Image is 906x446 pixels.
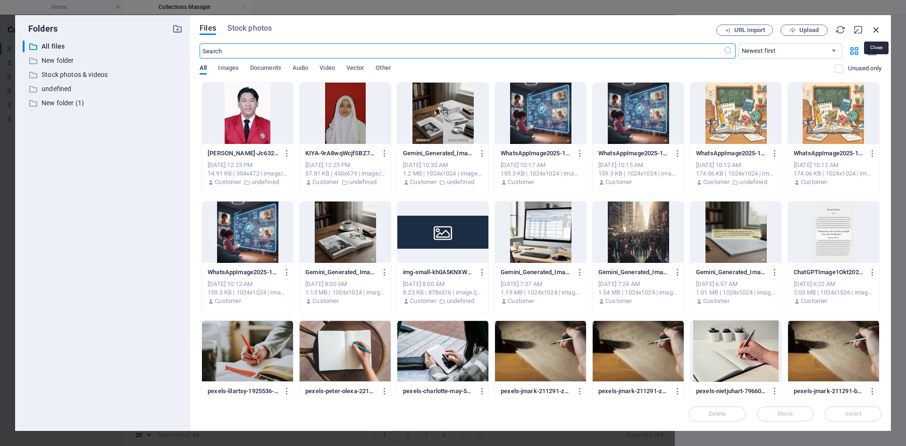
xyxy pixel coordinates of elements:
div: [DATE] 6:22 AM [794,280,873,288]
p: Customer [312,297,339,305]
p: undefined [252,178,279,186]
p: All files [42,41,165,52]
i: Create new folder [172,24,183,34]
input: Search [200,43,723,59]
div: [DATE] 7:24 AM [598,280,678,288]
div: 174.06 KB | 1024x1024 | image/jpeg [696,169,776,178]
p: Customer [312,178,339,186]
p: Customer [703,297,730,305]
p: Customer [703,178,730,186]
p: img-small-kh0A5KNXW8uo8cb1_26hGQ.jpg [403,268,474,277]
p: WhatsAppImage2025-10-01at15.03.48-GMDYK-YDsM9ON7DBW8Dgvw.jpeg [208,268,278,277]
span: Documents [250,62,281,76]
p: undefined [739,178,767,186]
p: New folder [42,55,165,66]
p: Customer [801,178,827,186]
span: Audio [293,62,308,76]
p: pexels-jmark-211291-z0EpBrA-YNHRA-1Wkh5ruA.jpg [501,387,571,396]
p: KIYA-9rA8wqWcjfSBZ7yaX7fDVA.JPG [305,149,376,158]
p: Gemini_Generated_Image_g8togzg8togzg8to-YNH4qynT4_a4iTJMNr5geA.png [696,268,767,277]
div: [DATE] 8:00 AM [305,280,385,288]
div: Stock photos & videos [23,69,183,81]
button: Upload [780,25,828,36]
p: Customer [508,178,534,186]
div: [DATE] 10:12 AM [696,161,776,169]
p: pexels-peter-olexa-2214257-4099192-Y7R2uQ_mmZaYKwPXTp7EKw.jpg [305,387,376,396]
div: 1.2 MB | 1024x1024 | image/png [403,169,483,178]
div: 57.81 KB | 450x679 | image/jpeg [305,169,385,178]
span: Stock photos [227,23,272,34]
p: Customer [215,178,241,186]
p: Customer [801,297,827,305]
div: [DATE] 8:00 AM [403,280,483,288]
p: JONATHAN-Jc632S-lLt5zEb5F33vJaA.JPG [208,149,278,158]
p: pexels-jmark-211291-bwE7iLeY0vw_nEEXY_GIIA.jpg [794,387,864,396]
span: URL import [734,27,765,33]
p: Displays only files that are not in use on the website. Files added during this session can still... [848,64,881,73]
div: undefined [23,83,183,95]
div: By: Customer | Folder: undefined [696,178,776,186]
p: Customer [605,297,632,305]
p: New folder (1) [42,98,165,109]
p: undefined [42,84,165,94]
div: 14.91 KB | 354x472 | image/jpeg [208,169,287,178]
div: [DATE] 10:12 AM [208,280,287,288]
span: Upload [799,27,819,33]
p: undefined [447,178,474,186]
div: [DATE] 10:15 AM [598,161,678,169]
span: Images [218,62,239,76]
span: Vector [346,62,365,76]
p: Customer [605,178,632,186]
p: Customer [410,178,436,186]
div: 2.03 MB | 1024x1536 | image/png [794,288,873,297]
p: Customer [215,297,241,305]
div: 1.19 MB | 1024x1024 | image/png [501,288,580,297]
div: By: Customer | Folder: undefined [403,297,483,305]
div: [DATE] 7:37 AM [501,280,580,288]
div: 1.13 MB | 1024x1024 | image/png [305,288,385,297]
p: WhatsAppImage2025-10-01at15.03.48-NMXdfPtqIjASuASljTDqNQ.jpeg [598,149,669,158]
i: Minimize [853,25,864,35]
i: Reload [835,25,846,35]
div: 1.54 MB | 1024x1024 | image/png [598,288,678,297]
div: 174.06 KB | 1024x1024 | image/jpeg [794,169,873,178]
div: By: Customer | Folder: undefined [208,178,287,186]
div: 159.3 KB | 1024x1024 | image/jpeg [598,169,678,178]
button: URL import [716,25,773,36]
p: Stock photos & videos [42,69,165,80]
p: pexels-lilartsy-1925536-NV7fqPm5EFRbM6Rm62OGrQ.jpg [208,387,278,396]
p: pexels-jmark-211291-zKWgbdPaOAvMGl-AH1GHdg.jpg [598,387,669,396]
div: By: Customer | Folder: undefined [305,178,385,186]
p: undefined [349,178,377,186]
span: All [200,62,207,76]
div: [DATE] 12:23 PM [305,161,385,169]
div: 1.01 MB | 1024x1024 | image/png [696,288,776,297]
p: Customer [508,297,534,305]
p: Gemini_Generated_Image_jmwcscjmwcscjmwc-S_7sSW1o5TpxEkvTKvKogg.png [501,268,571,277]
p: pexels-nietjuhart-796603-nRlhPu4cDpaIKrh28AiydQ.jpg [696,387,767,396]
div: [DATE] 10:32 AM [403,161,483,169]
p: Gemini_Generated_Image_vzylkvvzylkvvzyl-XaxjlguMOX39X2EDG1F-WQ.png [403,149,474,158]
div: 159.3 KB | 1024x1024 | image/jpeg [208,288,287,297]
p: WhatsAppImage2025-10-01at15.03.48-rQMOvaIPzUrjnKEoi_4Y9w.jpeg [501,149,571,158]
div: [DATE] 10:17 AM [501,161,580,169]
p: ChatGPTImage1Okt202511.22.18-ed_7l-D5GJIpO1nou1LS-w.png [794,268,864,277]
div: New folder (1) [23,97,183,109]
div: ​ [23,41,25,52]
div: [DATE] 12:23 PM [208,161,287,169]
p: Gemini_Generated_Image_97lif497lif497li-erpWDFVdX25CVOuhvbkgPw.png [305,268,376,277]
div: [DATE] 10:12 AM [794,161,873,169]
div: New folder [23,55,183,67]
p: WhatsAppImage2025-10-01at15.08.42-s80vrsBr7HbF-bYUBJX4_Q.jpeg [696,149,767,158]
p: Customer [410,297,436,305]
p: Gemini_Generated_Image_c9554lc9554lc955-83wTtYqMHICZhP8iJk15kQ.png [598,268,669,277]
span: Files [200,23,216,34]
div: 8.23 KB | 878x316 | image/jpeg [403,288,483,297]
span: Other [376,62,391,76]
p: WhatsAppImage2025-10-01at15.08.42-s2F5qwtTxxgqnENKb2Y4Sg.jpeg [794,149,864,158]
p: Folders [23,23,58,35]
div: [DATE] 6:57 AM [696,280,776,288]
span: Video [319,62,335,76]
p: undefined [447,297,474,305]
p: pexels-charlotte-may-5965545-Ckweuspswz2Krhw9c_Jfxg.jpg [403,387,474,396]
